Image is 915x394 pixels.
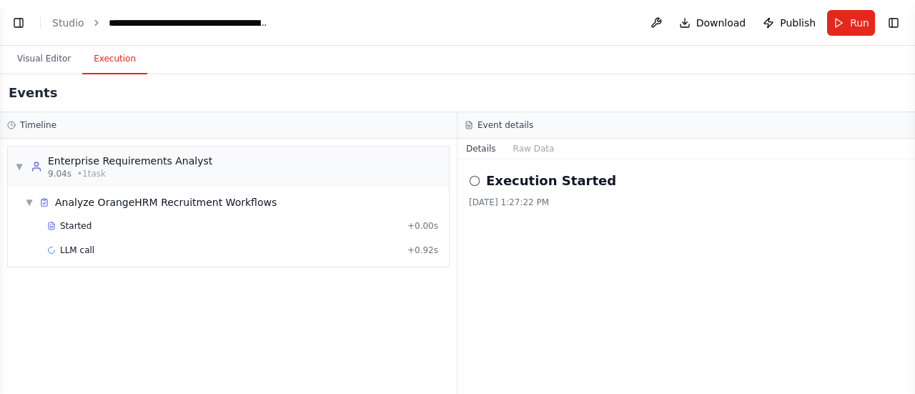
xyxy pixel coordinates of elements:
h2: Events [9,83,57,103]
button: Execution [82,44,147,74]
span: ▼ [25,197,34,208]
span: LLM call [60,245,94,256]
nav: breadcrumb [52,16,269,30]
span: + 0.92s [407,245,438,256]
span: 9.04s [48,168,71,179]
button: Visual Editor [6,44,82,74]
span: Run [850,16,869,30]
button: Publish [757,10,821,36]
span: Download [696,16,746,30]
h3: Event details [478,119,533,131]
button: Show left sidebar [9,13,29,33]
span: Publish [780,16,816,30]
a: Studio [52,17,84,29]
button: Raw Data [505,139,563,159]
h3: Timeline [20,119,56,131]
div: Enterprise Requirements Analyst [48,154,212,168]
span: + 0.00s [407,220,438,232]
button: Run [827,10,875,36]
button: Details [457,139,505,159]
div: [DATE] 1:27:22 PM [469,197,904,208]
span: Analyze OrangeHRM Recruitment Workflows [55,195,277,210]
h2: Execution Started [486,171,616,191]
span: ▼ [15,161,24,172]
span: • 1 task [77,168,106,179]
button: Download [673,10,752,36]
button: Show right sidebar [884,13,904,33]
span: Started [60,220,91,232]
